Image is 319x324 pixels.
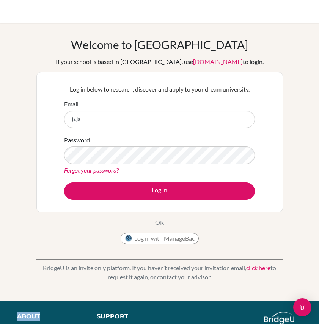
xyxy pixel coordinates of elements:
button: Log in with ManageBac [121,233,199,244]
div: If your school is based in [GEOGRAPHIC_DATA], use to login. [56,57,264,66]
p: OR [155,218,164,227]
div: Support [97,312,152,321]
p: BridgeU is an invite only platform. If you haven’t received your invitation email, to request it ... [36,263,283,282]
p: Log in below to research, discover and apply to your dream university. [64,85,255,94]
div: About [17,312,80,321]
label: Email [64,100,79,109]
a: Forgot your password? [64,167,119,174]
button: Log in [64,182,255,200]
div: Open Intercom Messenger [293,298,311,316]
h1: Welcome to [GEOGRAPHIC_DATA] [71,38,248,51]
a: [DOMAIN_NAME] [193,58,243,65]
label: Password [64,136,90,145]
a: click here [246,264,270,271]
